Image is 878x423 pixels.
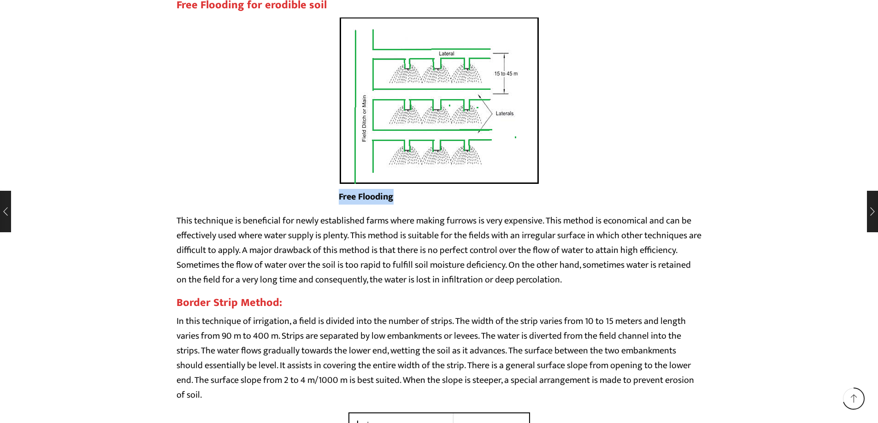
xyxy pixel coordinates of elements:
strong: Free Flooding [339,189,394,205]
img: Free Flooding [339,17,540,185]
p: This technique is beneficial for newly established farms where making furrows is very expensive. ... [177,213,702,287]
strong: Border Strip Method: [177,294,282,312]
p: In this technique of irrigation, a field is divided into the number of strips. The width of the s... [177,314,702,402]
